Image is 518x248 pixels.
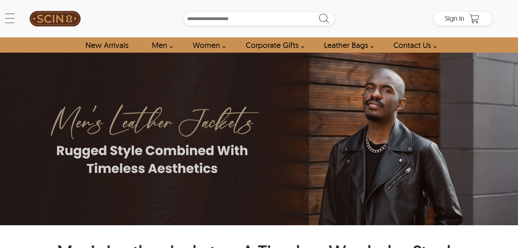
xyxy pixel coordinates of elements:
[78,37,136,53] a: Shop New Arrivals
[386,37,440,53] a: contact-us
[445,14,464,22] span: Sign in
[445,16,464,22] a: Sign in
[30,3,81,34] img: SCIN
[238,37,308,53] a: Shop Leather Corporate Gifts
[185,37,229,53] a: Shop Women Leather Jackets
[144,37,177,53] a: shop men's leather jackets
[468,14,481,24] a: Shopping Cart
[26,3,84,34] a: SCIN
[316,37,377,53] a: Shop Leather Bags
